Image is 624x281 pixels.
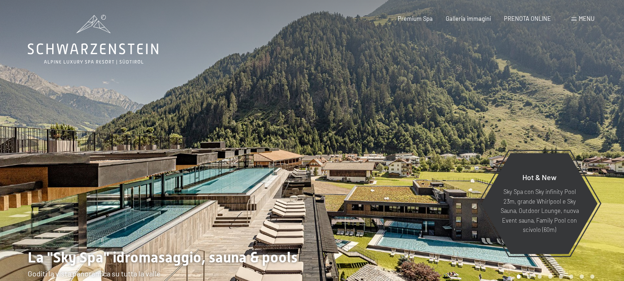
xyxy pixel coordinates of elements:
[527,275,531,279] div: Carousel Page 2
[514,275,594,279] div: Carousel Pagination
[522,173,557,181] span: Hot & New
[579,15,594,22] span: Menu
[481,153,598,255] a: Hot & New Sky Spa con Sky infinity Pool 23m, grande Whirlpool e Sky Sauna, Outdoor Lounge, nuova ...
[499,187,580,234] p: Sky Spa con Sky infinity Pool 23m, grande Whirlpool e Sky Sauna, Outdoor Lounge, nuova Event saun...
[580,275,584,279] div: Carousel Page 7
[590,275,594,279] div: Carousel Page 8
[538,275,542,279] div: Carousel Page 3
[559,275,563,279] div: Carousel Page 5
[504,15,551,22] a: PRENOTA ONLINE
[398,15,433,22] a: Premium Spa
[446,15,491,22] a: Galleria immagini
[569,275,574,279] div: Carousel Page 6
[517,275,521,279] div: Carousel Page 1 (Current Slide)
[548,275,552,279] div: Carousel Page 4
